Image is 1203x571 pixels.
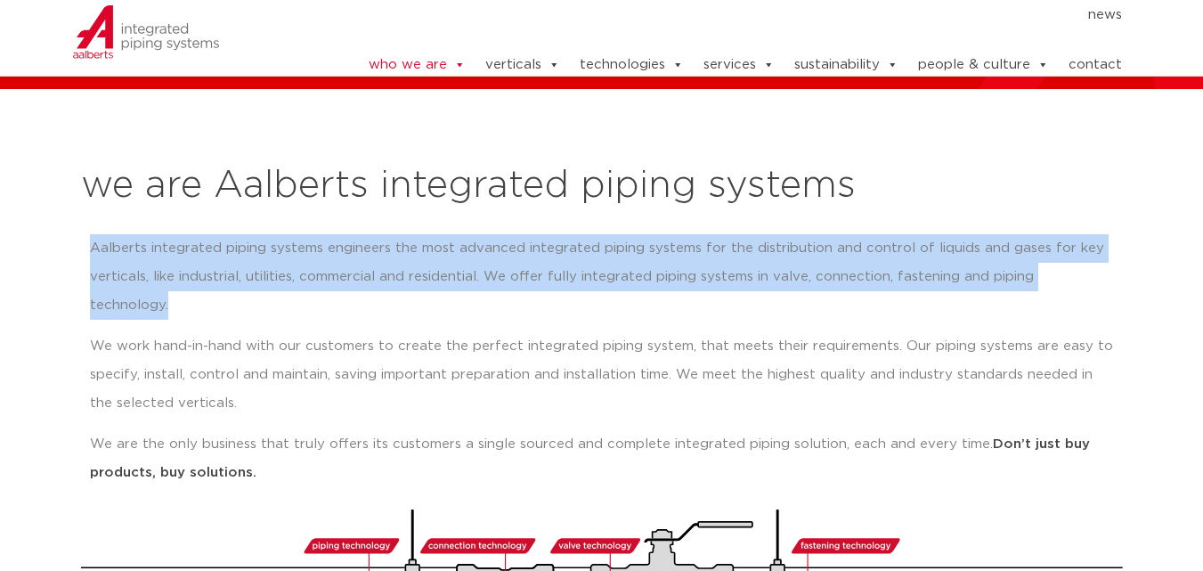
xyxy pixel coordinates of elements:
[1069,47,1122,83] a: contact
[314,1,1123,29] nav: Menu
[90,430,1114,487] p: We are the only business that truly offers its customers a single sourced and complete integrated...
[485,47,560,83] a: verticals
[90,332,1114,418] p: We work hand-in-hand with our customers to create the perfect integrated piping system, that meet...
[794,47,898,83] a: sustainability
[81,165,1123,208] h2: we are Aalberts integrated piping systems
[1088,1,1122,29] a: news
[918,47,1049,83] a: people & culture
[580,47,684,83] a: technologies
[369,47,466,83] a: who we are
[90,234,1114,320] p: Aalberts integrated piping systems engineers the most advanced integrated piping systems for the ...
[703,47,775,83] a: services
